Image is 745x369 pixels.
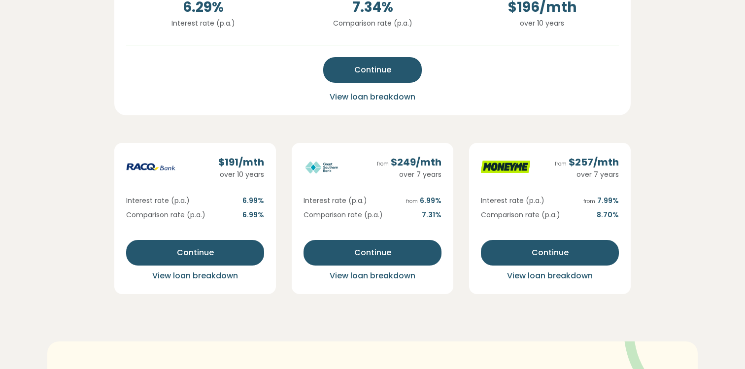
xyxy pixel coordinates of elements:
[481,240,619,266] button: Continue
[507,270,593,281] span: View loan breakdown
[481,210,560,220] span: Comparison rate (p.a.)
[126,18,280,29] p: Interest rate (p.a.)
[304,210,383,220] span: Comparison rate (p.a.)
[583,196,619,206] span: 7.99 %
[422,210,441,220] span: 7.31 %
[126,269,264,282] button: View loan breakdown
[304,196,367,206] span: Interest rate (p.a.)
[126,155,175,179] img: racq-personal logo
[330,91,415,102] span: View loan breakdown
[218,155,264,169] div: $ 191 /mth
[354,64,391,76] span: Continue
[597,210,619,220] span: 8.70 %
[327,91,418,103] button: View loan breakdown
[242,210,264,220] span: 6.99 %
[304,240,441,266] button: Continue
[152,270,238,281] span: View loan breakdown
[218,169,264,180] div: over 10 years
[242,196,264,206] span: 6.99 %
[377,169,441,180] div: over 7 years
[330,270,415,281] span: View loan breakdown
[304,155,353,179] img: great-southern logo
[481,269,619,282] button: View loan breakdown
[126,240,264,266] button: Continue
[406,196,441,206] span: 6.99 %
[583,198,595,205] span: from
[377,160,389,168] span: from
[555,155,619,169] div: $ 257 /mth
[532,247,569,259] span: Continue
[465,18,619,29] p: over 10 years
[481,155,530,179] img: moneyme logo
[126,210,205,220] span: Comparison rate (p.a.)
[177,247,214,259] span: Continue
[126,196,190,206] span: Interest rate (p.a.)
[481,196,544,206] span: Interest rate (p.a.)
[354,247,391,259] span: Continue
[304,269,441,282] button: View loan breakdown
[555,169,619,180] div: over 7 years
[406,198,418,205] span: from
[296,18,449,29] p: Comparison rate (p.a.)
[555,160,567,168] span: from
[377,155,441,169] div: $ 249 /mth
[323,57,422,83] button: Continue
